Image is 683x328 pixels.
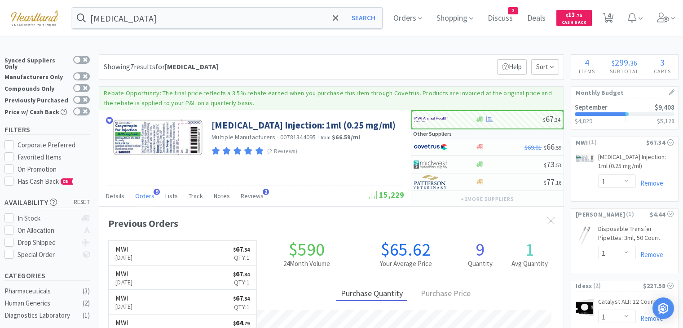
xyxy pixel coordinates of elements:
span: 67 [543,114,560,124]
a: Multiple Manufacturers [212,133,276,141]
div: Purchase Price [416,287,475,301]
h1: Monthly Budget [576,87,674,98]
a: Deals [524,14,549,22]
span: · [277,133,279,141]
div: In Stock [18,213,77,224]
h2: 24 Month Volume [257,258,356,269]
p: Qty: 1 [233,253,250,262]
span: 77 [544,177,561,187]
button: +2more suppliers [456,193,519,205]
h4: Carts [646,67,678,75]
img: 2b36d60d52b84da0b9acbac3a576c051_175467.png [576,298,594,316]
a: MWI[DATE]$67.34Qty:1 [109,241,256,266]
h2: September [575,104,608,111]
span: Sort [531,59,559,75]
img: 77fca1acd8b6420a9015268ca798ef17_1.png [414,140,447,154]
span: 67 [233,269,250,278]
img: f6b2451649754179b5b4e0c70c3f7cb0_2.png [414,113,448,126]
span: 2 [263,189,269,195]
p: [DATE] [115,301,133,311]
a: Remove [636,250,663,259]
div: Special Order [18,249,77,260]
span: $9,408 [655,103,674,111]
span: 73 [544,159,561,169]
a: Discuss3 [484,14,516,22]
p: Qty: 1 [233,302,250,312]
div: Corporate Preferred [18,140,90,151]
div: Favorited Items [18,152,90,163]
p: Qty: 1 [233,277,250,287]
a: [MEDICAL_DATA] Injection: 1ml (0.25 mg/ml) [212,119,396,131]
span: $ [544,179,546,186]
input: Search by item, sku, manufacturer, ingredient, size... [72,8,382,28]
span: 13 [566,10,582,19]
span: . 34 [243,296,250,302]
span: 5,128 [660,117,674,125]
h4: Subtotal [602,67,646,75]
div: ( 2 ) [83,298,90,309]
strong: [MEDICAL_DATA] [165,62,218,71]
span: . 53 [555,162,561,168]
span: 15,229 [369,190,404,200]
h6: MWI [115,319,133,326]
span: ( 1 ) [588,138,646,147]
h4: Items [571,67,602,75]
span: 9 [154,189,160,195]
span: · [317,133,319,141]
span: $ [233,271,236,278]
span: Track [189,192,203,200]
h1: $65.62 [356,240,455,258]
a: $13.70Cash Back [556,6,592,30]
a: Catalyst ALT: 12 Count [598,297,656,310]
span: . 34 [243,247,250,253]
div: Human Generics [4,298,77,309]
a: Remove [636,314,663,323]
span: . 34 [554,116,560,123]
img: cad7bdf275c640399d9c6e0c56f98fd2_10.png [4,5,65,30]
div: $227.58 [643,281,674,291]
h6: MWI [115,245,133,253]
span: $4,829 [575,117,592,125]
div: Open Intercom Messenger [652,297,674,319]
span: ( 1 ) [625,210,650,219]
div: ( 1 ) [83,310,90,321]
span: [PERSON_NAME] [576,209,625,219]
span: 3 [508,8,518,14]
span: for [155,62,218,71]
h2: Quantity [455,258,505,269]
span: 67 [233,244,250,253]
span: 299 [615,57,628,68]
span: Cash Back [562,20,586,26]
div: Pharmaceuticals [4,286,77,297]
div: Synced Suppliers Only [4,56,69,70]
div: Manufacturers Only [4,72,69,80]
div: Price w/ Cash Back [4,107,69,115]
span: . 79 [243,320,250,327]
h1: 9 [455,240,505,258]
img: e69d3e3c961047928cee309c86b8cc8a_64981.jpeg [576,226,594,244]
span: Details [106,192,124,200]
span: 67 [233,293,250,302]
h5: Availability [4,197,90,208]
h6: MWI [115,270,133,277]
span: Idexx [576,281,592,291]
span: from [321,134,330,141]
span: $ [233,296,236,302]
span: $ [233,320,236,327]
span: CB [61,179,70,184]
h2: Your Average Price [356,258,455,269]
a: 4 [599,15,617,23]
span: Reviews [241,192,264,200]
span: ( 2 ) [592,281,643,290]
img: 6fe6e41899734f4e8b40aff55e04bfb2_17023.png [576,155,594,162]
span: $ [612,58,615,67]
a: MWI[DATE]$67.34Qty:1 [109,266,256,290]
h6: MWI [115,294,133,301]
p: (2 Reviews) [267,147,298,156]
span: . 34 [243,271,250,278]
span: Lists [165,192,178,200]
span: $ [566,13,568,18]
h3: $ [657,118,674,124]
p: Help [497,59,527,75]
div: Compounds Only [4,84,69,92]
